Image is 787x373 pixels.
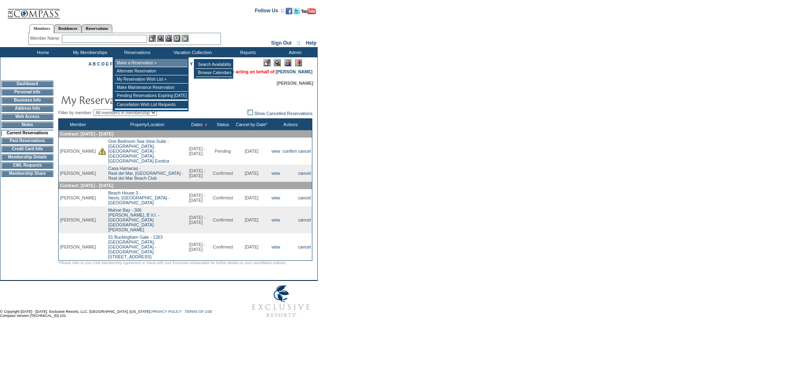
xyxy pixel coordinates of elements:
td: Personal Info [1,89,53,95]
span: [PERSON_NAME] [277,81,313,86]
a: cancel [298,195,311,200]
a: Residences [54,24,82,33]
a: Casa Hamacas -Real del Mar, [GEOGRAPHIC_DATA] - Real del Mar Beach Club [108,166,183,181]
td: Credit Card Info [1,146,53,152]
a: C [97,61,100,66]
a: Members [30,24,55,33]
a: Cancel by Date* [236,122,267,127]
td: Notes [1,122,53,128]
img: Exclusive Resorts [244,281,318,322]
a: D [101,61,105,66]
span: Contract: [DATE] - [DATE] [60,183,113,188]
td: Membership Details [1,154,53,161]
td: [DATE] - [DATE] [188,233,212,261]
td: Make Maintenance Reservation [115,84,188,92]
td: Business Info [1,97,53,104]
a: view [271,244,280,249]
a: Property/Location [130,122,165,127]
td: My Reservation Wish List » [115,75,188,84]
td: Reservations [113,47,160,57]
td: [DATE] [234,233,269,261]
a: PRIVACY POLICY [151,310,182,314]
td: Follow Us :: [255,7,284,17]
img: Ascending [202,123,208,127]
td: CWL Requests [1,162,53,169]
span: You are acting on behalf of: [218,69,312,74]
a: Become our fan on Facebook [286,10,292,15]
td: Alternate Reservation [115,67,188,75]
img: b_edit.gif [149,35,156,42]
td: Web Access [1,113,53,120]
td: Pending Reservations Expiring [DATE] [115,92,188,100]
td: [DATE] - [DATE] [188,138,212,165]
a: Mahoe Bay - 306[PERSON_NAME], B.V.I. - [GEOGRAPHIC_DATA] [GEOGRAPHIC_DATA][PERSON_NAME] [108,208,159,232]
a: Y [190,61,193,66]
a: view [271,217,280,222]
td: [PERSON_NAME] [59,165,97,182]
td: Make a Reservation » [115,59,188,67]
td: [PERSON_NAME] [59,206,97,233]
a: view [271,195,280,200]
td: [PERSON_NAME] [59,189,97,206]
span: Filter by member: [58,110,92,115]
img: Become our fan on Facebook [286,8,292,14]
a: Reservations [82,24,112,33]
td: [DATE] [234,189,269,206]
td: [DATE] [234,165,269,182]
a: cancel [298,171,311,176]
td: Current Reservations [1,130,53,136]
td: [PERSON_NAME] [59,138,97,165]
td: Admin [271,47,318,57]
td: Address Info [1,105,53,112]
a: Subscribe to our YouTube Channel [301,10,316,15]
td: [DATE] - [DATE] [188,206,212,233]
a: Status [217,122,229,127]
a: Follow us on Twitter [293,10,300,15]
img: Edit Mode [264,59,271,66]
img: View [157,35,164,42]
img: Reservations [173,35,180,42]
a: Show Cancelled Reservations [248,111,312,116]
td: Vacation Collection [160,47,223,57]
span: *Please refer to your Club Membership Agreement or check with your Exclusive Ambassador for furth... [58,261,287,265]
a: cancel [298,149,311,154]
a: Member [70,122,86,127]
a: A [89,61,91,66]
img: chk_off.JPG [248,110,253,115]
th: Actions [269,119,312,131]
img: Log Concern/Member Elevation [295,59,302,66]
img: pgTtlMyReservations.gif [61,91,225,108]
img: Impersonate [165,35,172,42]
td: Confirmed [212,165,234,182]
td: [PERSON_NAME] [59,233,97,261]
span: Contract: [DATE] - [DATE] [60,131,113,136]
a: view [271,149,280,154]
a: cancel [298,217,311,222]
a: [PERSON_NAME] [276,69,312,74]
td: [DATE] [234,206,269,233]
img: Compass Home [7,2,60,19]
a: 51 Buckingham Gate - 1263[GEOGRAPHIC_DATA], [GEOGRAPHIC_DATA] - [GEOGRAPHIC_DATA][STREET_ADDRESS] [108,235,163,259]
a: confirm [283,149,297,154]
td: Confirmed [212,206,234,233]
span: :: [297,40,300,46]
td: Membership Share [1,170,53,177]
td: [DATE] - [DATE] [188,189,212,206]
td: Home [18,47,66,57]
td: Dashboard [1,81,53,87]
a: TERMS OF USE [185,310,213,314]
td: Search Availability [196,61,232,69]
a: view [271,171,280,176]
img: Impersonate [284,59,291,66]
img: Subscribe to our YouTube Channel [301,8,316,14]
td: [DATE] - [DATE] [188,165,212,182]
td: Reports [223,47,271,57]
a: Dates [191,122,203,127]
td: Confirmed [212,233,234,261]
a: F [110,61,113,66]
a: Sign Out [271,40,291,46]
div: Member Name: [30,35,62,42]
a: Help [306,40,316,46]
td: Cancellation Wish List Requests [115,101,188,109]
a: cancel [298,244,311,249]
